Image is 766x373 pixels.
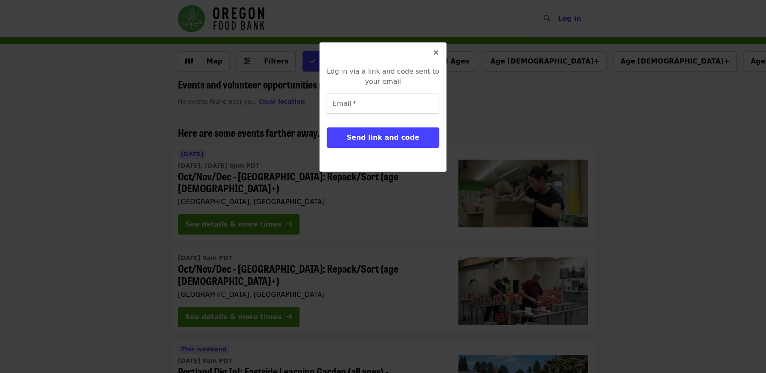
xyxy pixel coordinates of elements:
span: Log in via a link and code sent to your email [327,67,439,86]
button: Send link and code [327,127,439,148]
input: [object Object] [327,94,439,114]
span: Send link and code [347,133,419,141]
i: times icon [433,49,439,57]
button: Close [426,43,446,63]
